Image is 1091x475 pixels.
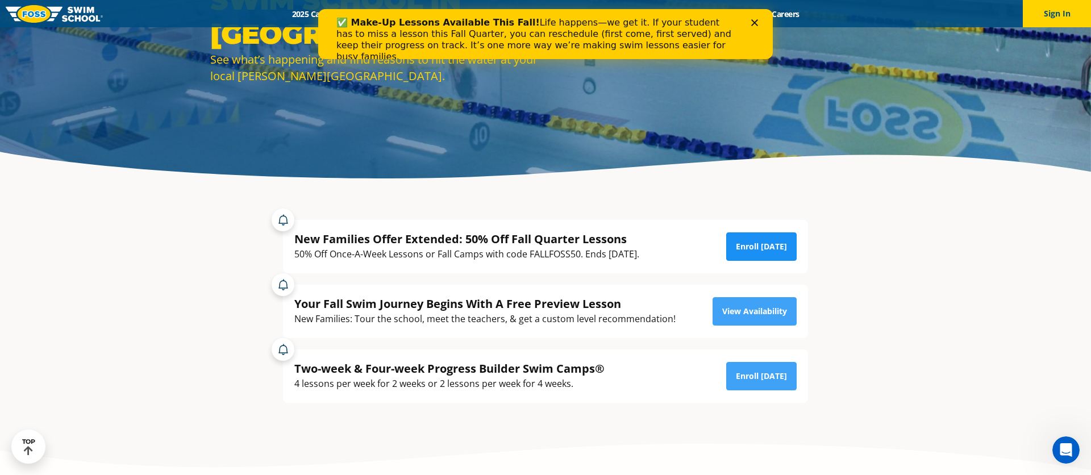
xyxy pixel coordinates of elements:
div: 50% Off Once-A-Week Lessons or Fall Camps with code FALLFOSS50. Ends [DATE]. [294,247,639,262]
div: Two-week & Four-week Progress Builder Swim Camps® [294,361,605,376]
div: New Families: Tour the school, meet the teachers, & get a custom level recommendation! [294,311,676,327]
img: FOSS Swim School Logo [6,5,103,23]
a: Schools [353,9,401,19]
div: Life happens—we get it. If your student has to miss a lesson this Fall Quarter, you can reschedul... [18,8,418,53]
iframe: Intercom live chat [1052,436,1080,464]
div: Your Fall Swim Journey Begins With A Free Preview Lesson [294,296,676,311]
a: Careers [762,9,809,19]
a: Blog [726,9,762,19]
a: Enroll [DATE] [726,232,797,261]
a: About [PERSON_NAME] [501,9,606,19]
b: ✅ Make-Up Lessons Available This Fall! [18,8,222,19]
div: TOP [22,438,35,456]
a: 2025 Calendar [282,9,353,19]
a: Swim Path® Program [401,9,500,19]
div: Close [433,10,444,17]
div: 4 lessons per week for 2 weeks or 2 lessons per week for 4 weeks. [294,376,605,391]
a: Swim Like [PERSON_NAME] [606,9,726,19]
iframe: Intercom live chat banner [318,9,773,59]
a: View Availability [713,297,797,326]
div: See what’s happening and find reasons to hit the water at your local [PERSON_NAME][GEOGRAPHIC_DATA]. [210,51,540,84]
a: Enroll [DATE] [726,362,797,390]
div: New Families Offer Extended: 50% Off Fall Quarter Lessons [294,231,639,247]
